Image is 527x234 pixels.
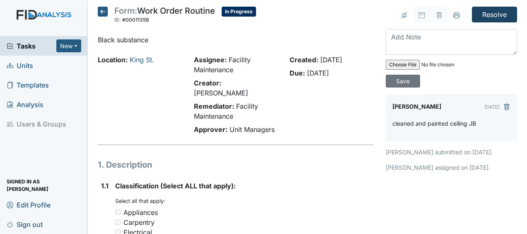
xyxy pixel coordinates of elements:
[101,181,109,191] label: 1.1
[194,125,227,134] strong: Approver:
[194,89,248,97] span: [PERSON_NAME]
[115,219,121,225] input: Carpentry
[115,182,236,190] span: Classification (Select ALL that apply):
[7,218,43,231] span: Sign out
[392,119,476,128] p: cleaned and painted ceiling JB
[114,7,215,25] div: Work Order Routine
[307,69,329,77] span: [DATE]
[98,35,373,45] p: Black substance
[386,75,420,88] input: Save
[7,198,51,211] span: Edit Profile
[484,104,500,110] small: [DATE]
[7,41,56,51] a: Tasks
[7,78,49,91] span: Templates
[98,158,373,171] h1: 1. Description
[7,98,44,111] span: Analysis
[130,56,154,64] a: King St.
[115,198,165,204] small: Select all that apply:
[194,56,227,64] strong: Assignee:
[114,6,137,16] span: Form:
[7,179,81,192] span: Signed in as [PERSON_NAME]
[194,102,234,110] strong: Remediator:
[392,101,441,112] label: [PERSON_NAME]
[320,56,342,64] span: [DATE]
[7,59,33,72] span: Units
[194,79,221,87] strong: Creator:
[122,17,149,23] span: #00011358
[386,148,517,156] p: [PERSON_NAME] submitted on [DATE].
[56,39,81,52] button: New
[123,207,158,217] div: Appliances
[114,17,121,23] span: ID:
[98,56,128,64] strong: Location:
[290,69,305,77] strong: Due:
[290,56,318,64] strong: Created:
[386,163,517,172] p: [PERSON_NAME] assigned on [DATE].
[115,210,121,215] input: Appliances
[472,7,517,22] input: Resolve
[222,7,256,17] span: In Progress
[123,217,155,227] div: Carpentry
[230,125,275,134] span: Unit Managers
